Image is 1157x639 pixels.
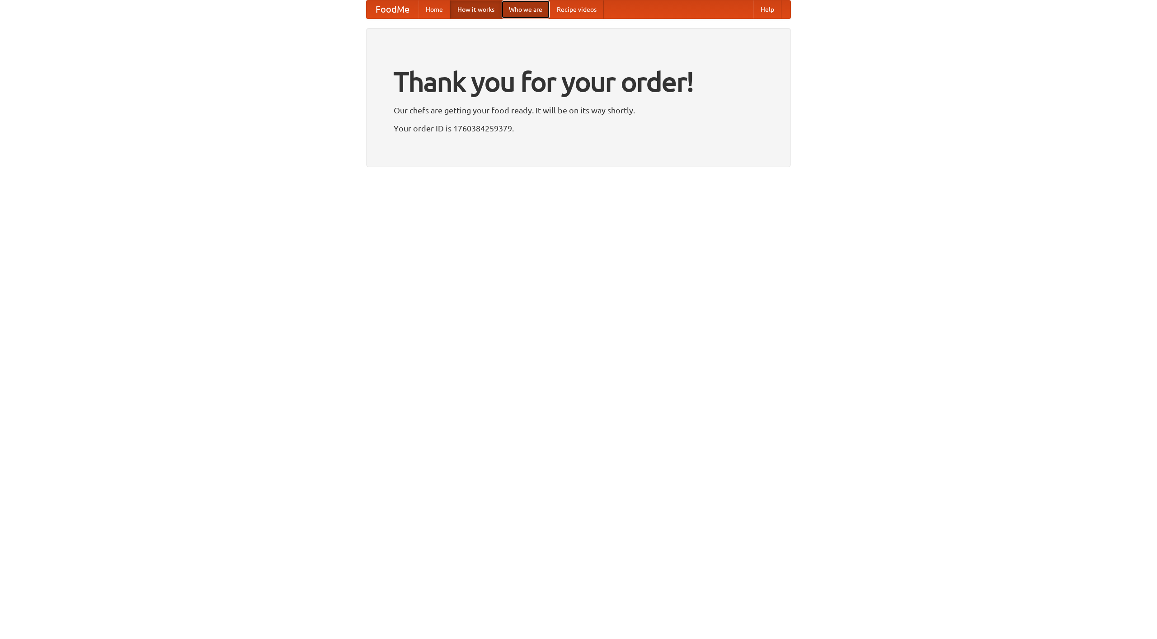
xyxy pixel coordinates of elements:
[502,0,550,19] a: Who we are
[450,0,502,19] a: How it works
[394,60,763,103] h1: Thank you for your order!
[394,121,763,135] p: Your order ID is 1760384259379.
[753,0,781,19] a: Help
[367,0,419,19] a: FoodMe
[394,103,763,117] p: Our chefs are getting your food ready. It will be on its way shortly.
[419,0,450,19] a: Home
[550,0,604,19] a: Recipe videos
